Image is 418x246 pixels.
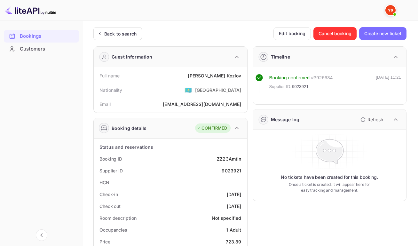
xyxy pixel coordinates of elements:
a: Customers [4,43,79,55]
div: 9023921 [222,167,241,174]
p: No tickets have been created for this booking. [281,174,378,180]
div: Price [99,238,110,245]
img: Yandex Support [385,5,396,15]
span: 9023921 [292,83,309,90]
div: HCN [99,179,109,186]
div: 723.89 [226,238,241,245]
div: Not specified [212,215,241,221]
button: Collapse navigation [36,229,47,241]
div: Check out [99,203,121,210]
a: Bookings [4,30,79,42]
div: Status and reservations [99,144,153,150]
div: [PERSON_NAME] Kozlov [188,72,241,79]
p: Once a ticket is created, it will appear here for easy tracking and management. [289,182,370,193]
p: Refresh [367,116,383,123]
div: Booking confirmed [269,74,310,82]
div: Bookings [20,33,76,40]
div: Email [99,101,111,107]
div: Supplier ID [99,167,123,174]
div: [DATE] [227,191,241,198]
button: Edit booking [273,27,311,40]
div: Customers [20,45,76,53]
div: Nationality [99,87,122,93]
div: ZZ23AmtIn [217,155,241,162]
button: Cancel booking [313,27,357,40]
div: [GEOGRAPHIC_DATA] [195,87,241,93]
button: Create new ticket [359,27,406,40]
div: Guest information [112,53,153,60]
div: Booking ID [99,155,122,162]
img: LiteAPI logo [5,5,56,15]
div: CONFIRMED [197,125,227,131]
div: Bookings [4,30,79,43]
div: Room description [99,215,136,221]
div: Full name [99,72,120,79]
div: Timeline [271,53,290,60]
div: [DATE] [227,203,241,210]
span: United States [185,84,192,96]
button: Refresh [357,115,386,125]
div: Occupancies [99,226,127,233]
div: 1 Adult [226,226,241,233]
span: Supplier ID: [269,83,292,90]
div: Booking details [112,125,146,131]
div: [DATE] 11:21 [376,74,401,93]
div: # 3926634 [311,74,333,82]
div: Message log [271,116,300,123]
div: Back to search [104,30,137,37]
div: [EMAIL_ADDRESS][DOMAIN_NAME] [163,101,241,107]
div: Check-in [99,191,118,198]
